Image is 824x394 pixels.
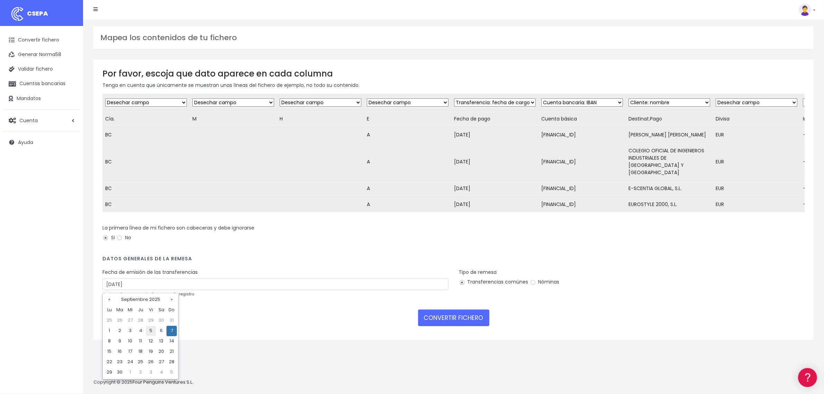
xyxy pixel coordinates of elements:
[451,197,538,213] td: [DATE]
[418,310,489,326] button: CONVERTIR FICHERO
[104,295,115,305] th: «
[459,269,497,276] label: Tipo de remesa
[156,357,166,367] td: 27
[135,315,146,326] td: 28
[102,181,190,197] td: BC
[7,59,132,70] a: Información general
[104,367,115,378] td: 29
[3,77,80,91] a: Cuentas bancarias
[102,269,198,276] label: Fecha de emisión de las transferencias
[115,315,125,326] td: 26
[166,295,177,305] th: »
[713,143,800,181] td: EUR
[104,347,115,357] td: 15
[713,181,800,197] td: EUR
[451,143,538,181] td: [DATE]
[364,197,451,213] td: A
[626,181,713,197] td: E-SCENTIA GLOBAL, S.L.
[7,185,132,197] button: Contáctanos
[7,77,132,83] div: Convertir ficheros
[626,111,713,127] td: Destinat.Pago
[713,197,800,213] td: EUR
[102,234,115,241] label: Si
[104,305,115,315] th: Lu
[146,305,156,315] th: Vi
[3,47,80,62] a: Generar Norma58
[156,315,166,326] td: 30
[146,357,156,367] td: 26
[115,347,125,357] td: 16
[799,3,811,16] img: profile
[135,336,146,347] td: 11
[364,181,451,197] td: A
[626,143,713,181] td: COLEGIO OFICIAL DE INGENIEROS INDUSTRIALES DE [GEOGRAPHIC_DATA] Y [GEOGRAPHIC_DATA]
[102,197,190,213] td: BC
[102,111,190,127] td: Cía.
[156,326,166,336] td: 6
[125,326,135,336] td: 3
[125,336,135,347] td: 10
[166,326,177,336] td: 7
[102,224,254,232] label: La primera línea de mi fichero son cabeceras y debe ignorarse
[102,69,805,79] h3: Por favor, escoja que dato aparece en cada columna
[166,336,177,347] td: 14
[626,197,713,213] td: EUROSTYLE 2000, S.L.
[190,111,277,127] td: M
[146,367,156,378] td: 3
[135,367,146,378] td: 2
[18,139,33,146] span: Ayuda
[7,120,132,131] a: Perfiles de empresas
[95,199,133,206] a: POWERED BY ENCHANT
[115,295,166,305] th: Septiembre 2025
[133,379,193,385] a: Four Penguins Ventures S.L.
[538,127,626,143] td: [FINANCIAL_ID]
[3,33,80,47] a: Convertir fichero
[7,109,132,120] a: Videotutoriales
[156,336,166,347] td: 13
[7,149,132,159] a: General
[135,326,146,336] td: 4
[713,127,800,143] td: EUR
[538,197,626,213] td: [FINANCIAL_ID]
[115,336,125,347] td: 9
[166,367,177,378] td: 5
[100,33,807,42] h3: Mapea los contenidos de tu fichero
[7,88,132,98] a: Formatos
[364,111,451,127] td: E
[7,166,132,173] div: Programadores
[102,81,805,89] p: Tenga en cuenta que únicamente se muestran unas líneas del fichero de ejemplo, no todo su contenido.
[451,111,538,127] td: Fecha de pago
[146,336,156,347] td: 12
[135,357,146,367] td: 25
[7,98,132,109] a: Problemas habituales
[104,357,115,367] td: 22
[93,379,194,386] p: Copyright © 2025 .
[146,347,156,357] td: 19
[364,127,451,143] td: A
[102,127,190,143] td: BC
[530,278,560,286] label: Nóminas
[102,291,194,297] small: en caso de que no se incluya en cada registro
[102,143,190,181] td: BC
[146,326,156,336] td: 5
[115,357,125,367] td: 23
[3,91,80,106] a: Mandatos
[166,305,177,315] th: Do
[115,367,125,378] td: 30
[459,278,528,286] label: Transferencias comúnes
[115,305,125,315] th: Ma
[626,127,713,143] td: [PERSON_NAME] [PERSON_NAME]
[166,315,177,326] td: 31
[277,111,364,127] td: H
[7,137,132,144] div: Facturación
[156,347,166,357] td: 20
[27,9,48,18] span: CSEPA
[451,181,538,197] td: [DATE]
[538,143,626,181] td: [FINANCIAL_ID]
[156,367,166,378] td: 4
[115,326,125,336] td: 2
[3,62,80,77] a: Validar fichero
[3,113,80,128] a: Cuenta
[3,135,80,150] a: Ayuda
[538,181,626,197] td: [FINANCIAL_ID]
